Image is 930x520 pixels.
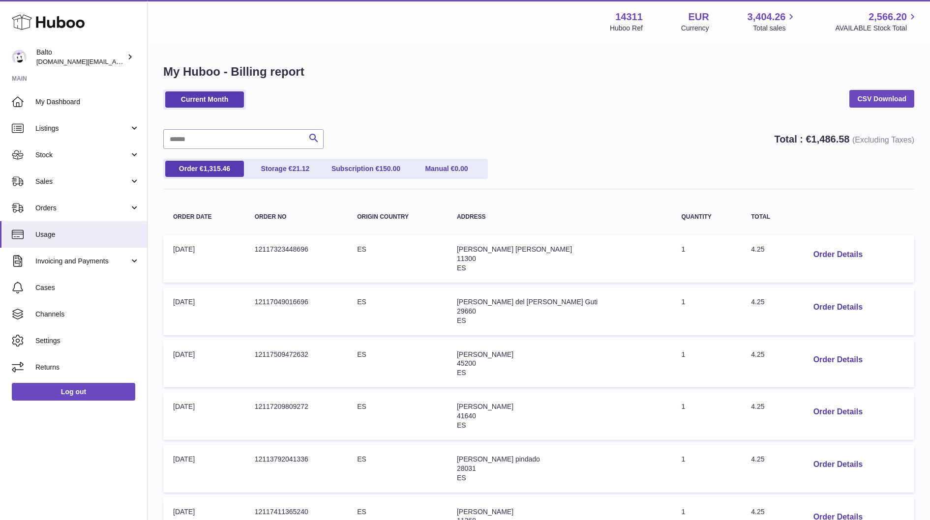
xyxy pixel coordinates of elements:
th: Address [447,204,672,230]
span: My Dashboard [35,97,140,107]
a: CSV Download [849,90,914,108]
strong: Total : € [774,134,914,144]
span: AVAILABLE Stock Total [835,24,918,33]
th: Order Date [163,204,245,230]
a: Current Month [165,91,244,108]
h1: My Huboo - Billing report [163,64,914,80]
span: Listings [35,124,129,133]
td: ES [347,235,447,283]
span: Cases [35,283,140,292]
span: 1,315.46 [204,165,231,173]
td: [DATE] [163,288,245,335]
span: 4.25 [751,350,764,358]
div: Huboo Ref [610,24,643,33]
span: [PERSON_NAME] [457,403,513,410]
span: ES [457,474,466,482]
span: 28031 [457,464,476,472]
td: [DATE] [163,445,245,492]
td: ES [347,445,447,492]
strong: 14311 [615,10,643,24]
span: ES [457,264,466,272]
span: 45200 [457,359,476,367]
th: Order no [245,204,347,230]
span: ES [457,369,466,376]
span: 2,566.20 [869,10,907,24]
td: ES [347,288,447,335]
span: 4.25 [751,403,764,410]
a: 3,404.26 Total sales [748,10,797,33]
td: 1 [671,392,741,440]
span: 3,404.26 [748,10,786,24]
span: [PERSON_NAME] del [PERSON_NAME] Guti [457,298,598,306]
span: Returns [35,363,140,372]
td: [DATE] [163,340,245,388]
span: 4.25 [751,245,764,253]
img: wahyu.analytics@gmail.com [12,50,27,64]
span: Orders [35,203,129,213]
span: Channels [35,310,140,319]
td: ES [347,392,447,440]
span: 11300 [457,255,476,262]
td: 12113792041336 [245,445,347,492]
strong: EUR [688,10,709,24]
th: Total [741,204,795,230]
span: 1,486.58 [811,134,850,144]
td: [DATE] [163,235,245,283]
th: Quantity [671,204,741,230]
span: 29660 [457,307,476,315]
span: 41640 [457,412,476,420]
span: Stock [35,150,129,160]
span: [PERSON_NAME] pindado [457,455,540,463]
td: 12117509472632 [245,340,347,388]
td: [DATE] [163,392,245,440]
span: 21.12 [292,165,309,173]
span: 0.00 [454,165,468,173]
span: [PERSON_NAME] [457,508,513,516]
span: Sales [35,177,129,186]
td: 12117323448696 [245,235,347,283]
td: 12117209809272 [245,392,347,440]
button: Order Details [806,402,870,422]
button: Order Details [806,455,870,475]
span: Invoicing and Payments [35,257,129,266]
a: Storage €21.12 [246,161,325,177]
div: Balto [36,48,125,66]
td: 1 [671,288,741,335]
td: 1 [671,340,741,388]
td: ES [347,340,447,388]
button: Order Details [806,297,870,318]
a: Manual €0.00 [407,161,486,177]
td: 1 [671,445,741,492]
span: [PERSON_NAME] [457,350,513,358]
td: 1 [671,235,741,283]
span: 4.25 [751,455,764,463]
a: Log out [12,383,135,401]
div: Currency [681,24,709,33]
a: 2,566.20 AVAILABLE Stock Total [835,10,918,33]
span: 4.25 [751,508,764,516]
a: Subscription €150.00 [327,161,405,177]
span: Settings [35,336,140,346]
span: ES [457,317,466,324]
button: Order Details [806,245,870,265]
span: [PERSON_NAME] [PERSON_NAME] [457,245,572,253]
span: (Excluding Taxes) [852,136,914,144]
button: Order Details [806,350,870,370]
span: Total sales [753,24,797,33]
td: 12117049016696 [245,288,347,335]
th: Origin Country [347,204,447,230]
span: 150.00 [379,165,400,173]
span: Usage [35,230,140,239]
span: [DOMAIN_NAME][EMAIL_ADDRESS][DOMAIN_NAME] [36,58,196,65]
span: ES [457,421,466,429]
span: 4.25 [751,298,764,306]
a: Order €1,315.46 [165,161,244,177]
